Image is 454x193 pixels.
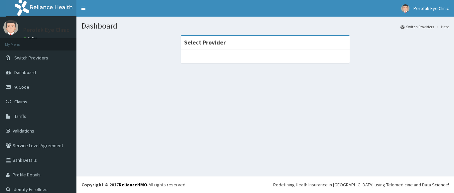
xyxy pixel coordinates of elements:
span: Dashboard [14,69,36,75]
span: Perofak Eye Clinic [413,5,449,11]
p: Perofak Eye Clinic [23,27,69,33]
img: User Image [3,20,18,35]
img: User Image [401,4,409,13]
h1: Dashboard [81,22,449,30]
a: Switch Providers [400,24,434,30]
div: Redefining Heath Insurance in [GEOGRAPHIC_DATA] using Telemedicine and Data Science! [273,181,449,188]
strong: Select Provider [184,39,226,46]
footer: All rights reserved. [76,176,454,193]
a: Online [23,36,39,41]
span: Claims [14,99,27,105]
span: Tariffs [14,113,26,119]
a: RelianceHMO [119,182,147,188]
span: Switch Providers [14,55,48,61]
li: Here [435,24,449,30]
strong: Copyright © 2017 . [81,182,149,188]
